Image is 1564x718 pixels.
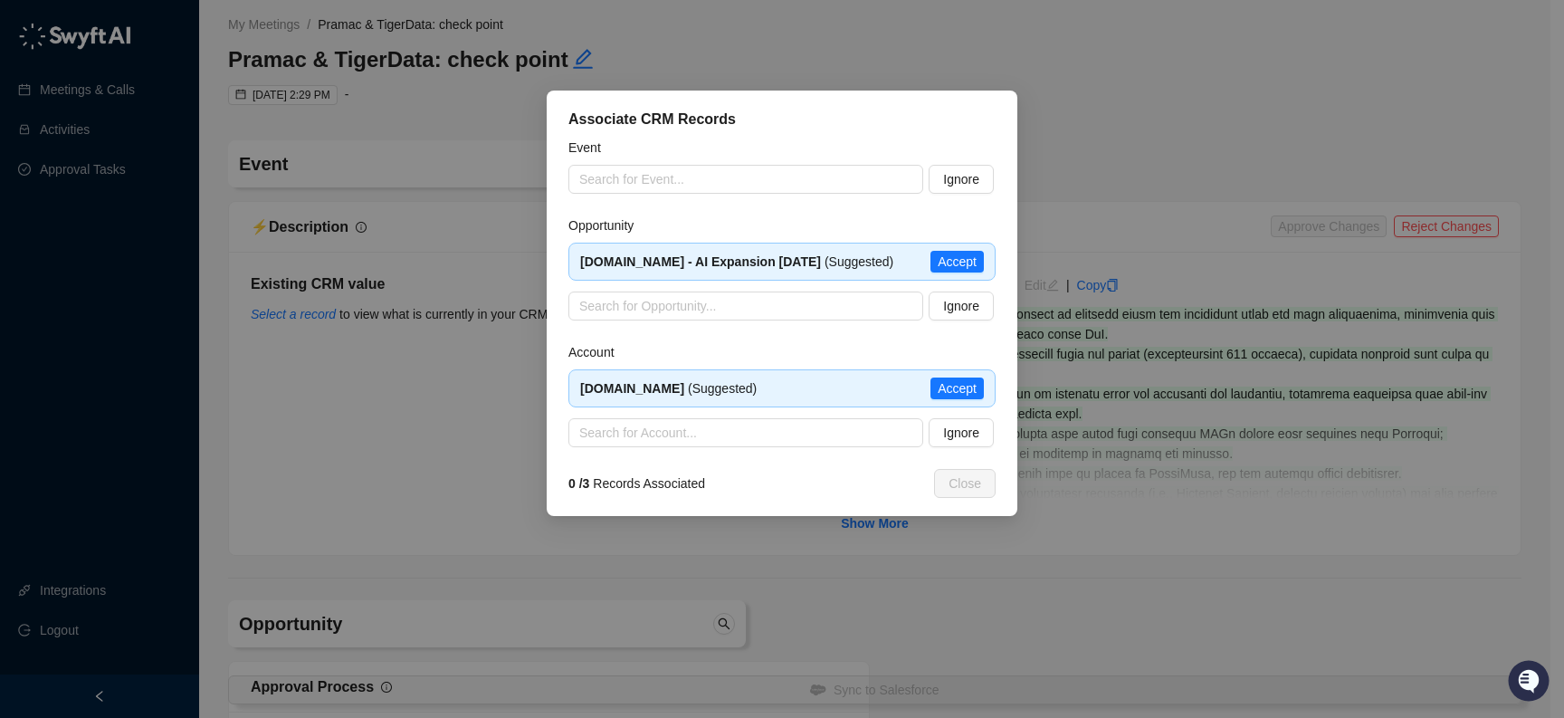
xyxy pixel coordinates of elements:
div: We're offline, we'll be back soon [62,182,236,196]
button: Ignore [929,165,994,194]
strong: [DOMAIN_NAME] [580,381,684,396]
img: Swyft AI [18,18,54,54]
div: 📶 [81,255,96,270]
span: Status [100,254,139,272]
label: Opportunity [568,215,646,235]
button: Ignore [929,418,994,447]
button: Close [934,469,996,498]
span: Records Associated [568,474,705,493]
a: Powered byPylon [128,297,219,311]
a: 📚Docs [11,246,74,279]
div: Associate CRM Records [568,109,996,130]
button: Accept [930,378,984,399]
span: (Suggested) [580,381,757,396]
span: Docs [36,254,67,272]
button: Ignore [929,292,994,321]
strong: 0 / 3 [568,476,589,491]
img: 5124521997842_fc6d7dfcefe973c2e489_88.png [18,164,51,196]
span: Ignore [943,296,979,316]
strong: [DOMAIN_NAME] - AI Expansion [DATE] [580,254,821,269]
span: Ignore [943,169,979,189]
div: Start new chat [62,164,297,182]
span: (Suggested) [580,254,893,269]
button: Accept [930,251,984,273]
span: Ignore [943,423,979,443]
a: 📶Status [74,246,147,279]
label: Event [568,138,614,158]
div: 📚 [18,255,33,270]
iframe: Open customer support [1506,658,1555,707]
h2: How can we help? [18,101,329,130]
span: Accept [938,378,977,398]
span: Pylon [180,298,219,311]
p: Welcome 👋 [18,72,329,101]
span: Accept [938,252,977,272]
label: Account [568,342,626,362]
button: Start new chat [308,169,329,191]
